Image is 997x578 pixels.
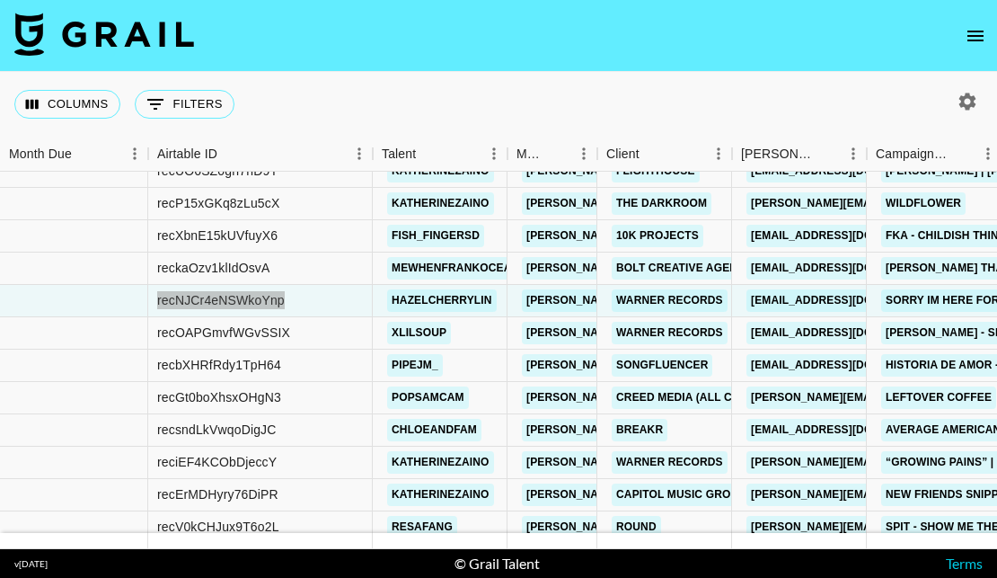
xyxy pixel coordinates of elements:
[157,194,279,212] div: recP15xGKq8zLu5cX
[522,516,815,538] a: [PERSON_NAME][EMAIL_ADDRESS][DOMAIN_NAME]
[148,137,373,172] div: Airtable ID
[612,484,750,506] a: Capitol Music Group
[957,18,993,54] button: open drawer
[612,289,728,312] a: Warner Records
[522,192,815,215] a: [PERSON_NAME][EMAIL_ADDRESS][DOMAIN_NAME]
[949,141,975,166] button: Sort
[746,257,948,280] a: [EMAIL_ADDRESS][DOMAIN_NAME]
[14,13,194,56] img: Grail Talent
[157,291,285,309] div: recNJCr4eNSWkoYnp
[157,421,277,439] div: recsndLkVwqoDigJC
[217,141,243,166] button: Sort
[840,140,867,167] button: Menu
[522,322,815,344] a: [PERSON_NAME][EMAIL_ADDRESS][DOMAIN_NAME]
[522,484,815,506] a: [PERSON_NAME][EMAIL_ADDRESS][DOMAIN_NAME]
[522,387,815,409] a: [PERSON_NAME][EMAIL_ADDRESS][DOMAIN_NAME]
[135,90,234,119] button: Show filters
[454,555,540,573] div: © Grail Talent
[157,227,278,245] div: recXbnE15kUVfuyX6
[14,90,120,119] button: Select columns
[387,419,481,441] a: chloeandfam
[387,354,443,377] a: pipejm_
[481,140,507,167] button: Menu
[157,518,279,536] div: recV0kCHJux9T6o2L
[387,192,494,215] a: katherinezaino
[121,140,148,167] button: Menu
[881,387,996,409] a: Leftover Coffee
[881,192,966,215] a: wildflower
[746,289,948,312] a: [EMAIL_ADDRESS][DOMAIN_NAME]
[387,451,494,474] a: katherinezaino
[741,137,815,172] div: [PERSON_NAME]
[507,137,597,172] div: Manager
[157,162,278,180] div: recUO6SZ0grl7nD9Y
[612,160,700,182] a: Flighthouse
[732,137,867,172] div: Booker
[597,137,732,172] div: Client
[612,322,728,344] a: Warner Records
[746,160,948,182] a: [EMAIL_ADDRESS][DOMAIN_NAME]
[946,555,983,572] a: Terms
[746,354,948,377] a: [EMAIL_ADDRESS][DOMAIN_NAME]
[14,558,48,570] div: v [DATE]
[705,140,732,167] button: Menu
[157,453,277,471] div: reciEF4KCObDjeccY
[522,419,815,441] a: [PERSON_NAME][EMAIL_ADDRESS][DOMAIN_NAME]
[387,387,469,409] a: popsamcam
[157,356,281,374] div: recbXHRfRdy1TpH64
[522,451,815,474] a: [PERSON_NAME][EMAIL_ADDRESS][DOMAIN_NAME]
[612,516,661,538] a: Round
[157,388,281,406] div: recGt0boXhsxOHgN3
[612,225,703,247] a: 10k Projects
[612,419,667,441] a: Breakr
[416,141,441,166] button: Sort
[346,140,373,167] button: Menu
[373,137,507,172] div: Talent
[746,225,948,247] a: [EMAIL_ADDRESS][DOMAIN_NAME]
[72,141,97,166] button: Sort
[9,137,72,172] div: Month Due
[545,141,570,166] button: Sort
[612,387,798,409] a: Creed Media (All Campaigns)
[746,419,948,441] a: [EMAIL_ADDRESS][DOMAIN_NAME]
[387,484,494,506] a: katherinezaino
[876,137,949,172] div: Campaign (Type)
[387,322,451,344] a: xlilsoup
[746,322,948,344] a: [EMAIL_ADDRESS][DOMAIN_NAME]
[387,225,484,247] a: fish_fingersd
[157,485,278,503] div: recErMDHyry76DiPR
[522,289,815,312] a: [PERSON_NAME][EMAIL_ADDRESS][DOMAIN_NAME]
[815,141,840,166] button: Sort
[157,259,269,277] div: reckaOzv1klIdOsvA
[387,257,524,280] a: mewhenfrankocean
[387,289,497,312] a: hazelcherrylin
[522,257,815,280] a: [PERSON_NAME][EMAIL_ADDRESS][DOMAIN_NAME]
[570,140,597,167] button: Menu
[612,257,757,280] a: Bolt Creative Agency
[522,354,815,377] a: [PERSON_NAME][EMAIL_ADDRESS][DOMAIN_NAME]
[387,160,494,182] a: katherinezaino
[612,451,728,474] a: Warner Records
[522,225,815,247] a: [PERSON_NAME][EMAIL_ADDRESS][DOMAIN_NAME]
[157,137,217,172] div: Airtable ID
[640,141,665,166] button: Sort
[382,137,416,172] div: Talent
[612,354,712,377] a: Songfluencer
[387,516,457,538] a: resafang
[522,160,815,182] a: [PERSON_NAME][EMAIL_ADDRESS][DOMAIN_NAME]
[606,137,640,172] div: Client
[612,192,711,215] a: The Darkroom
[516,137,545,172] div: Manager
[157,324,290,342] div: recOAPGmvfWGvSSIX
